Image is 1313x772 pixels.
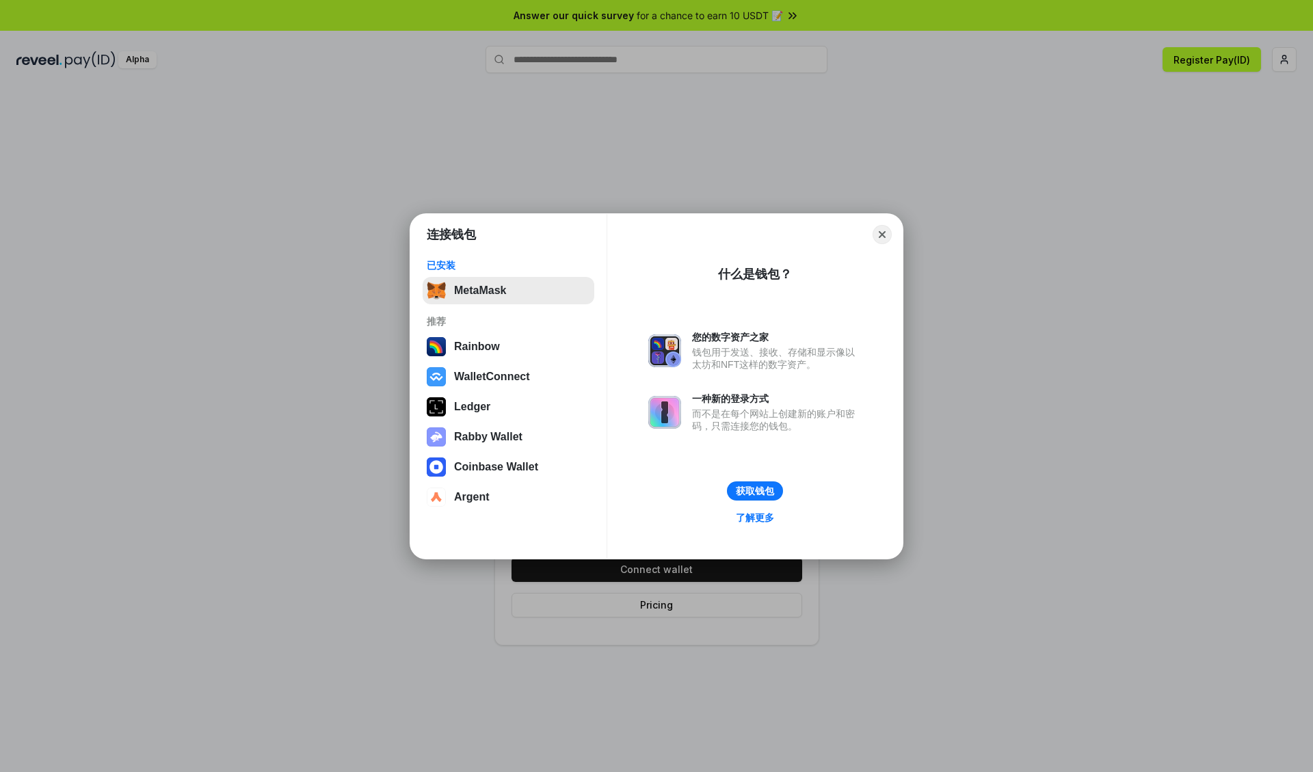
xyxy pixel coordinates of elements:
[454,461,538,473] div: Coinbase Wallet
[692,392,862,405] div: 一种新的登录方式
[423,333,594,360] button: Rainbow
[454,431,522,443] div: Rabby Wallet
[648,396,681,429] img: svg+xml,%3Csvg%20xmlns%3D%22http%3A%2F%2Fwww.w3.org%2F2000%2Fsvg%22%20fill%3D%22none%22%20viewBox...
[736,511,774,524] div: 了解更多
[423,423,594,451] button: Rabby Wallet
[427,427,446,447] img: svg+xml,%3Csvg%20xmlns%3D%22http%3A%2F%2Fwww.w3.org%2F2000%2Fsvg%22%20fill%3D%22none%22%20viewBox...
[648,334,681,367] img: svg+xml,%3Csvg%20xmlns%3D%22http%3A%2F%2Fwww.w3.org%2F2000%2Fsvg%22%20fill%3D%22none%22%20viewBox...
[454,491,490,503] div: Argent
[692,346,862,371] div: 钱包用于发送、接收、存储和显示像以太坊和NFT这样的数字资产。
[427,259,590,271] div: 已安装
[727,481,783,501] button: 获取钱包
[423,453,594,481] button: Coinbase Wallet
[427,397,446,416] img: svg+xml,%3Csvg%20xmlns%3D%22http%3A%2F%2Fwww.w3.org%2F2000%2Fsvg%22%20width%3D%2228%22%20height%3...
[873,225,892,244] button: Close
[427,337,446,356] img: svg+xml,%3Csvg%20width%3D%22120%22%20height%3D%22120%22%20viewBox%3D%220%200%20120%20120%22%20fil...
[718,266,792,282] div: 什么是钱包？
[454,401,490,413] div: Ledger
[454,371,530,383] div: WalletConnect
[454,284,506,297] div: MetaMask
[692,331,862,343] div: 您的数字资产之家
[728,509,782,527] a: 了解更多
[427,367,446,386] img: svg+xml,%3Csvg%20width%3D%2228%22%20height%3D%2228%22%20viewBox%3D%220%200%2028%2028%22%20fill%3D...
[427,281,446,300] img: svg+xml,%3Csvg%20fill%3D%22none%22%20height%3D%2233%22%20viewBox%3D%220%200%2035%2033%22%20width%...
[427,226,476,243] h1: 连接钱包
[423,483,594,511] button: Argent
[423,277,594,304] button: MetaMask
[423,363,594,390] button: WalletConnect
[427,315,590,328] div: 推荐
[427,457,446,477] img: svg+xml,%3Csvg%20width%3D%2228%22%20height%3D%2228%22%20viewBox%3D%220%200%2028%2028%22%20fill%3D...
[736,485,774,497] div: 获取钱包
[423,393,594,421] button: Ledger
[692,408,862,432] div: 而不是在每个网站上创建新的账户和密码，只需连接您的钱包。
[454,341,500,353] div: Rainbow
[427,488,446,507] img: svg+xml,%3Csvg%20width%3D%2228%22%20height%3D%2228%22%20viewBox%3D%220%200%2028%2028%22%20fill%3D...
